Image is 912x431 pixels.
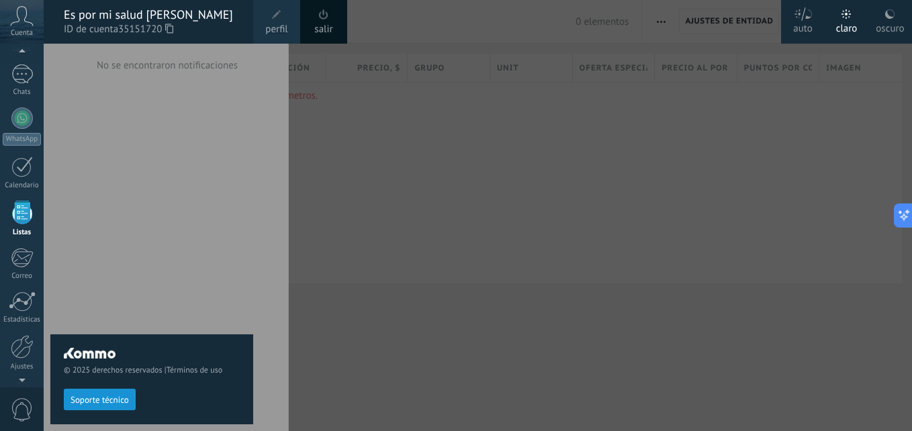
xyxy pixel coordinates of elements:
div: Ajustes [3,363,42,371]
div: Correo [3,272,42,281]
a: Soporte técnico [64,394,136,404]
div: Es por mi salud [PERSON_NAME] [64,7,240,22]
span: Cuenta [11,29,33,38]
div: Chats [3,88,42,97]
span: Soporte técnico [71,395,129,405]
a: Términos de uso [167,365,222,375]
div: auto [793,9,813,44]
span: ID de cuenta [64,22,240,37]
div: Estadísticas [3,316,42,324]
div: claro [836,9,858,44]
div: oscuro [876,9,904,44]
span: perfil [265,22,287,37]
button: Soporte técnico [64,389,136,410]
div: WhatsApp [3,133,41,146]
span: © 2025 derechos reservados | [64,365,240,375]
a: salir [314,22,332,37]
div: Calendario [3,181,42,190]
div: Listas [3,228,42,237]
span: 35151720 [118,22,173,37]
